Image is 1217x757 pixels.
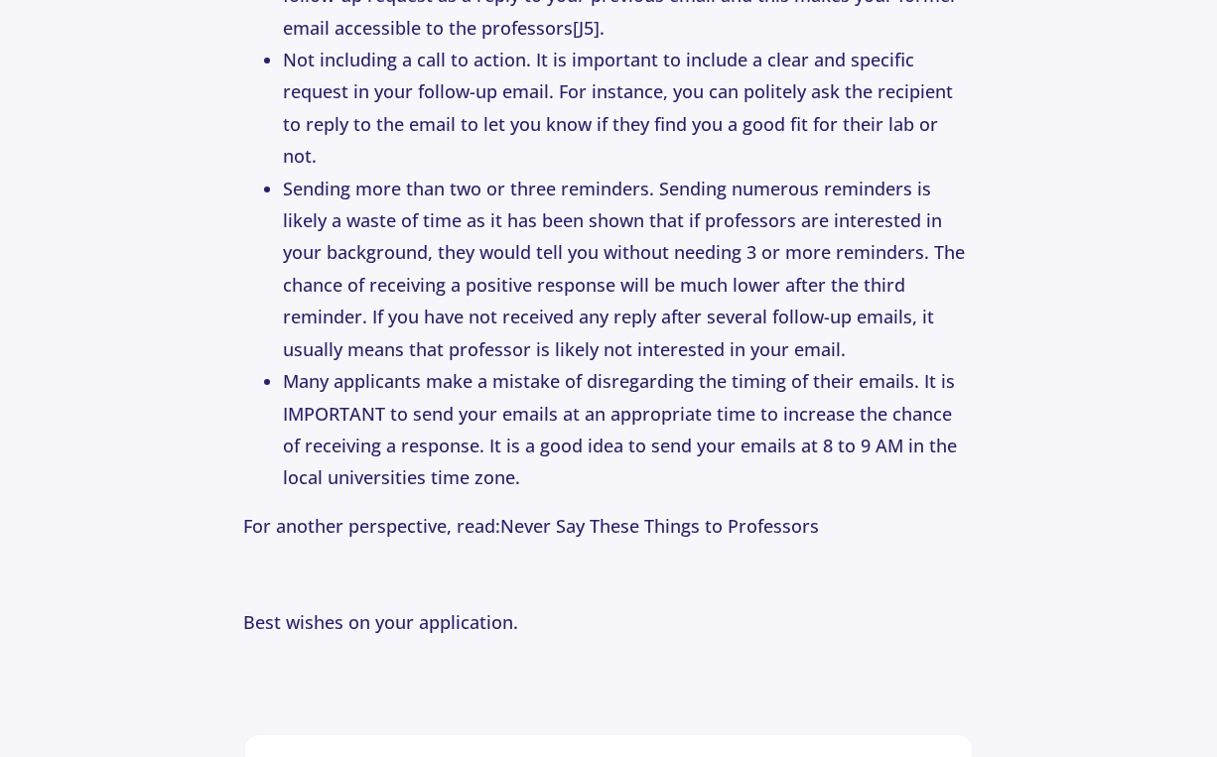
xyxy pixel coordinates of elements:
p: For another perspective, read: [243,510,974,542]
a: Never Say These Things to Professors [500,514,819,538]
p: Best wishes on your application. [243,606,974,638]
li: Many applicants make a mistake of disregarding the timing of their emails. It is IMPORTANT to sen... [283,365,974,494]
a: [J5] [573,16,600,40]
li: Sending more than two or three reminders. Sending numerous reminders is likely a waste of time as... [283,173,974,365]
li: Not including a call to action. It is important to include a clear and specific request in your f... [283,44,974,173]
